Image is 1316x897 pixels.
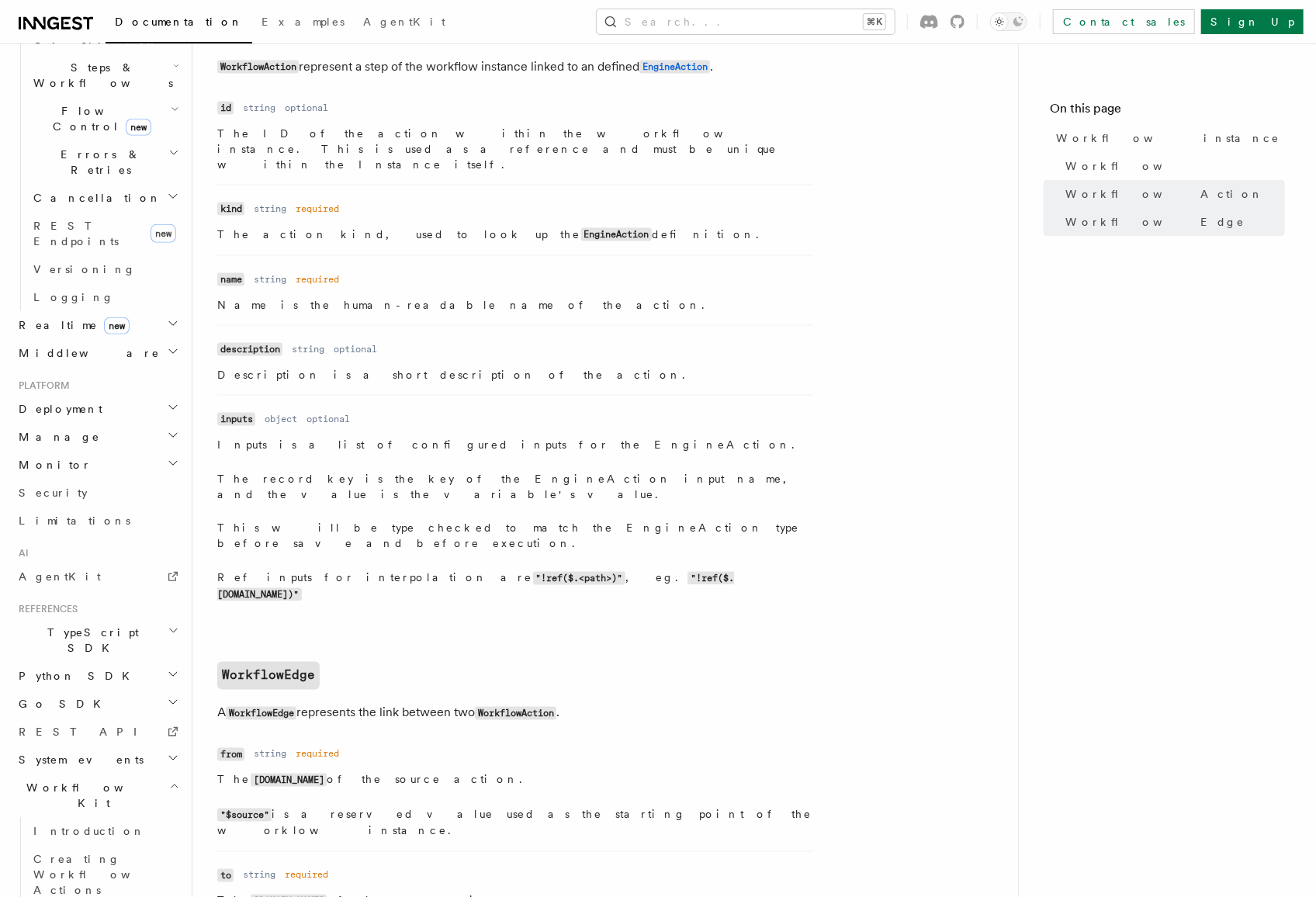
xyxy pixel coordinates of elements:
p: Name is the human-readable name of the action. [217,297,813,313]
button: System events [12,746,182,774]
a: Workflow instance [1050,124,1285,152]
p: Ref inputs for interpolation are , eg. [217,570,813,603]
code: WorkflowAction [475,707,556,720]
span: Workflow instance [1056,130,1280,146]
span: Platform [12,379,70,392]
code: description [217,343,282,356]
a: WorkflowEdge [1059,208,1285,236]
p: The ID of the action within the workflow instance. This is used as a reference and must be unique... [217,126,813,172]
a: AgentKit [12,563,182,590]
span: Logging [33,291,114,303]
span: AgentKit [363,16,445,28]
button: Cancellation [27,184,182,212]
dd: required [296,748,339,760]
span: Go SDK [12,696,110,712]
dd: string [243,869,275,881]
div: Inngest Functions [12,26,182,311]
button: Manage [12,423,182,451]
code: kind [217,203,244,216]
dd: object [265,413,297,425]
code: "$source" [217,809,272,822]
code: WorkflowEdge [226,707,296,720]
code: from [217,748,244,761]
button: Flow Controlnew [27,97,182,140]
span: Workflow Kit [12,780,169,811]
p: The of the source action. [217,772,813,788]
span: new [126,119,151,136]
a: WorkflowAction [1059,180,1285,208]
a: Examples [252,5,354,42]
button: Search...⌘K [597,9,895,34]
a: Logging [27,283,182,311]
span: Creating Workflow Actions [33,853,168,896]
dd: optional [285,102,328,114]
code: name [217,273,244,286]
code: to [217,869,234,882]
dd: required [296,203,339,215]
button: TypeScript SDK [12,618,182,662]
dd: string [292,343,324,355]
code: inputs [217,413,255,426]
a: Introduction [27,817,182,845]
code: EngineAction [581,228,652,241]
kbd: ⌘K [864,14,885,29]
dd: required [285,869,328,881]
span: AgentKit [19,570,101,583]
code: WorkflowAction [217,61,299,74]
span: System events [12,752,144,767]
button: Deployment [12,395,182,423]
span: Security [19,487,88,499]
a: Workflow [1059,152,1285,180]
a: AgentKit [354,5,455,42]
p: Inputs is a list of configured inputs for the EngineAction. [217,437,813,452]
span: Cancellation [27,190,161,206]
code: EngineAction [639,61,710,74]
p: is a reserved value used as the starting point of the worklow instance. [217,807,813,839]
dd: optional [334,343,377,355]
button: Realtimenew [12,311,182,339]
span: Python SDK [12,668,139,684]
span: AI [12,547,29,559]
dd: string [254,203,286,215]
button: Errors & Retries [27,140,182,184]
p: This will be type checked to match the EngineAction type before save and before execution. [217,521,813,552]
span: WorkflowEdge [1065,214,1245,230]
a: REST API [12,718,182,746]
code: id [217,102,234,115]
span: Limitations [19,514,130,527]
span: WorkflowAction [1065,186,1263,202]
a: Security [12,479,182,507]
span: TypeScript SDK [12,625,168,656]
a: WorkflowEdge [217,662,320,690]
span: Realtime [12,317,130,333]
span: Monitor [12,457,92,473]
p: represent a step of the workflow instance linked to an defined . [217,56,838,78]
dd: string [243,102,275,114]
button: Python SDK [12,662,182,690]
button: Toggle dark mode [990,12,1027,31]
span: References [12,603,78,615]
dd: optional [306,413,350,425]
span: Flow Control [27,103,171,134]
button: Workflow Kit [12,774,182,817]
dd: string [254,748,286,760]
span: Workflow [1065,158,1200,174]
dd: string [254,273,286,286]
span: new [104,317,130,334]
p: A represents the link between two . [217,702,838,725]
span: Examples [261,16,345,28]
a: EngineAction [639,59,710,74]
dd: required [296,273,339,286]
a: Documentation [106,5,252,43]
code: [DOMAIN_NAME] [251,774,327,787]
p: Description is a short description of the action. [217,367,813,383]
a: REST Endpointsnew [27,212,182,255]
p: The action kind, used to look up the definition. [217,227,813,243]
h4: On this page [1050,99,1285,124]
button: Go SDK [12,690,182,718]
a: Versioning [27,255,182,283]
span: Deployment [12,401,102,417]
a: Contact sales [1053,9,1195,34]
span: Errors & Retries [27,147,168,178]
